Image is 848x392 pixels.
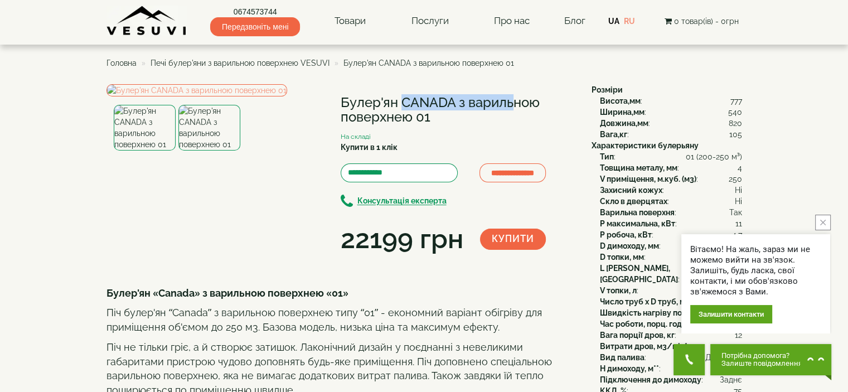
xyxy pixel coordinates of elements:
b: P максимальна, кВт [600,219,675,228]
a: Печі булер'яни з варильною поверхнею VESUVI [151,59,329,67]
div: : [600,263,742,285]
a: Блог [564,15,585,26]
span: 01 (200-250 м³) [686,151,742,162]
span: 777 [730,95,742,107]
div: : [600,107,742,118]
span: Булер'ян CANADA з варильною поверхнею 01 [343,59,514,67]
span: Ні [735,196,742,207]
div: : [600,151,742,162]
b: Витрати дров, м3/міс* [600,342,687,351]
b: Висота,мм [600,96,641,105]
b: Скло в дверцятах [600,197,667,206]
span: Передзвоніть мені [210,17,300,36]
div: : [600,374,742,385]
a: Товари [323,8,377,34]
b: D димоходу, мм [600,241,659,250]
a: UA [608,17,619,26]
b: Число труб x D труб, мм [600,297,691,306]
b: Швидкість нагріву пов., м3/хв [600,308,715,317]
a: Послуги [400,8,459,34]
b: Підключення до димоходу [600,375,701,384]
img: content [106,6,187,36]
button: Get Call button [673,344,705,375]
div: Вітаємо! На жаль, зараз ми не можемо вийти на зв'язок. Залишіть, будь ласка, свої контакти, і ми ... [690,244,821,297]
div: : [600,229,742,240]
div: : [600,307,742,318]
img: Булер'ян CANADA з варильною поверхнею 01 [114,105,176,151]
b: L [PERSON_NAME], [GEOGRAPHIC_DATA] [600,264,678,284]
button: Chat button [710,344,831,375]
span: 250 [729,173,742,185]
b: H димоходу, м** [600,364,659,373]
button: 0 товар(ів) - 0грн [661,15,742,27]
div: 22199 грн [341,220,463,258]
b: Консультація експерта [357,197,447,206]
b: Товщина металу, мм [600,163,677,172]
b: Характеристики булерьяну [592,141,699,150]
div: : [600,162,742,173]
span: 105 [729,129,742,140]
b: Булер'ян «Canada» з варильною поверхнею «01» [106,287,348,299]
b: Час роботи, порц. год [600,320,682,328]
span: 12 [735,330,742,341]
span: Залиште повідомлення [721,360,802,367]
span: Так [729,207,742,218]
div: : [600,118,742,129]
div: : [600,296,742,307]
b: Вага порції дров, кг [600,331,675,340]
b: Вага,кг [600,130,627,139]
div: : [600,218,742,229]
button: Купити [480,229,546,250]
b: Тип [600,152,614,161]
div: : [600,185,742,196]
div: : [600,251,742,263]
span: 1.9 [733,341,742,352]
span: Заднє [720,374,742,385]
b: D топки, мм [600,253,644,262]
div: : [600,363,742,374]
b: V топки, л [600,286,637,295]
img: Булер'ян CANADA з варильною поверхнею 01 [178,105,240,151]
b: P робоча, кВт [600,230,652,239]
span: 820 [729,118,742,129]
div: : [600,285,742,296]
b: Ширина,мм [600,108,645,117]
label: Купити в 1 клік [341,142,398,153]
div: : [600,207,742,218]
a: RU [624,17,635,26]
div: : [600,95,742,107]
b: V приміщення, м.куб. (м3) [600,175,696,183]
b: Розміри [592,85,623,94]
div: : [600,352,742,363]
img: Булер'ян CANADA з варильною поверхнею 01 [106,84,287,96]
div: : [600,196,742,207]
b: Варильна поверхня [600,208,675,217]
div: Залишити контакти [690,305,772,323]
h1: Булер'ян CANADA з варильною поверхнею 01 [341,95,575,125]
b: Вид палива [600,353,645,362]
div: : [600,318,742,330]
small: На складі [341,133,371,141]
span: 4 [738,162,742,173]
span: Потрібна допомога? [721,352,802,360]
span: 540 [728,107,742,118]
div: : [600,129,742,140]
a: 0674573744 [210,6,300,17]
button: close button [815,215,831,230]
b: Захисний кожух [600,186,662,195]
b: Довжина,мм [600,119,648,128]
p: Піч булер'ян “Canada” з варильною поверхнею типу “01” - економний варіант обігріву для приміщення... [106,306,575,334]
span: 0 товар(ів) - 0грн [673,17,738,26]
span: Ні [735,185,742,196]
a: Про нас [483,8,541,34]
div: : [600,173,742,185]
a: Головна [106,59,137,67]
div: : [600,240,742,251]
div: : [600,330,742,341]
div: : [600,341,742,352]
